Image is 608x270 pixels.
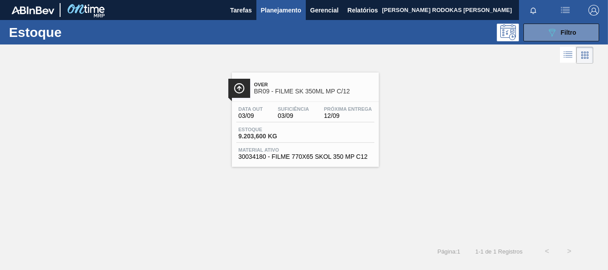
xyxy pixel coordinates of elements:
button: > [558,240,580,262]
span: Over [254,82,374,87]
img: TNhmsLtSVTkK8tSr43FrP2fwEKptu5GPRR3wAAAABJRU5ErkJggg== [12,6,54,14]
span: Página : 1 [438,248,460,255]
div: Visão em Cards [576,47,593,64]
img: Ícone [234,83,245,94]
span: Próxima Entrega [324,106,372,112]
span: Gerencial [310,5,339,16]
span: Filtro [561,29,576,36]
button: Notificações [519,4,547,16]
span: 9.203,600 KG [239,133,301,140]
div: Pogramando: nenhum usuário selecionado [497,24,519,41]
button: < [536,240,558,262]
span: 03/09 [278,113,309,119]
img: userActions [560,5,571,16]
span: 30034180 - FILME 770X65 SKOL 350 MP C12 [239,153,372,160]
div: Visão em Lista [560,47,576,64]
span: BR09 - FILME SK 350ML MP C/12 [254,88,374,95]
span: 03/09 [239,113,263,119]
a: ÍconeOverBR09 - FILME SK 350ML MP C/12Data out03/09Suficiência03/09Próxima Entrega12/09Estoque9.2... [225,66,383,167]
span: 12/09 [324,113,372,119]
span: 1 - 1 de 1 Registros [474,248,523,255]
span: Tarefas [230,5,252,16]
span: Estoque [239,127,301,132]
span: Suficiência [278,106,309,112]
span: Planejamento [261,5,301,16]
span: Data out [239,106,263,112]
img: Logout [588,5,599,16]
span: Relatórios [348,5,378,16]
h1: Estoque [9,27,134,37]
span: Material ativo [239,147,372,153]
button: Filtro [523,24,599,41]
